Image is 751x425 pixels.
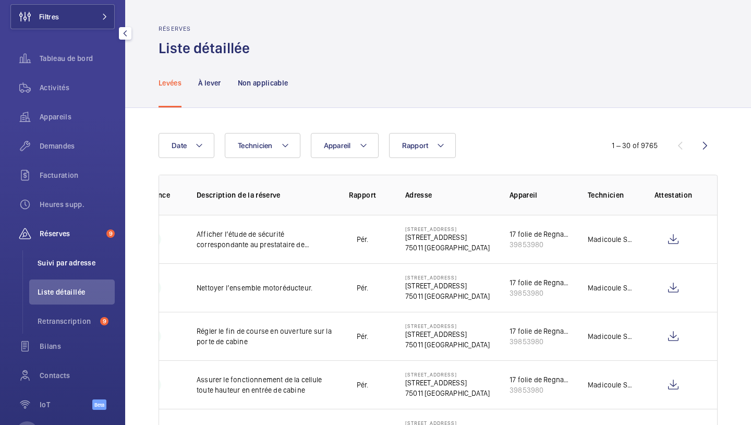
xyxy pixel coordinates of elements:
p: Pér. [357,283,369,293]
p: [STREET_ADDRESS] [405,232,490,242]
div: 17 folie de Regnault [510,326,571,336]
span: Appareil [324,141,351,150]
span: Technicien [238,141,273,150]
h2: Réserves [159,25,256,32]
p: Appareil [510,190,571,200]
p: 75011 [GEOGRAPHIC_DATA] [405,339,490,350]
p: Non applicable [238,78,288,88]
p: 75011 [GEOGRAPHIC_DATA] [405,388,490,398]
p: À lever [198,78,221,88]
p: Attestation [650,190,696,200]
div: 39853980 [510,288,571,298]
p: Madicoule Sissoko [588,234,634,245]
p: Afficher l’étude de sécurité correspondante au prestataire de maintenance en place [197,229,336,250]
div: 39853980 [510,336,571,347]
p: [STREET_ADDRESS] [405,323,490,329]
button: Date [159,133,214,158]
p: Régler le fin de course en ouverture sur la porte de cabine [197,326,336,347]
button: Filtres [10,4,115,29]
p: Madicoule Sissoko [588,331,634,342]
p: 75011 [GEOGRAPHIC_DATA] [405,242,490,253]
p: Levées [159,78,181,88]
p: Assurer le fonctionnement de la cellule toute hauteur en entrée de cabine [197,374,336,395]
span: Date [172,141,187,150]
button: Rapport [389,133,456,158]
span: Facturation [40,170,115,180]
p: Madicoule Sissoko [588,283,634,293]
span: Rapport [402,141,429,150]
p: Technicien [588,190,634,200]
span: Demandes [40,141,115,151]
button: Appareil [311,133,379,158]
span: Appareils [40,112,115,122]
div: 17 folie de Regnault [510,229,571,239]
p: Nettoyer l’ensemble motoréducteur. [197,283,336,293]
span: Bilans [40,341,115,351]
span: Heures supp. [40,199,115,210]
div: 1 – 30 of 9765 [612,140,658,151]
p: Pér. [357,234,369,245]
span: Activités [40,82,115,93]
p: Description de la réserve [197,190,336,200]
p: [STREET_ADDRESS] [405,371,490,378]
p: Pér. [357,331,369,342]
p: [STREET_ADDRESS] [405,329,490,339]
span: Filtres [39,11,59,22]
p: Rapport [344,190,381,200]
div: 39853980 [510,385,571,395]
div: 17 folie de Regnault [510,277,571,288]
span: Retranscription [38,316,96,326]
button: Technicien [225,133,300,158]
div: 39853980 [510,239,571,250]
h1: Liste détaillée [159,39,256,58]
span: Tableau de bord [40,53,115,64]
span: Beta [92,399,106,410]
span: Suivi par adresse [38,258,115,268]
p: 75011 [GEOGRAPHIC_DATA] [405,291,490,301]
span: 9 [100,317,108,325]
div: 17 folie de Regnault [510,374,571,385]
span: Liste détaillée [38,287,115,297]
span: Contacts [40,370,115,381]
p: [STREET_ADDRESS] [405,378,490,388]
span: IoT [40,399,92,410]
p: Madicoule Sissoko [588,380,634,390]
p: [STREET_ADDRESS] [405,226,490,232]
p: [STREET_ADDRESS] [405,274,490,281]
p: Adresse [405,190,493,200]
p: [STREET_ADDRESS] [405,281,490,291]
span: 9 [106,229,115,238]
span: Réserves [40,228,102,239]
p: Pér. [357,380,369,390]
